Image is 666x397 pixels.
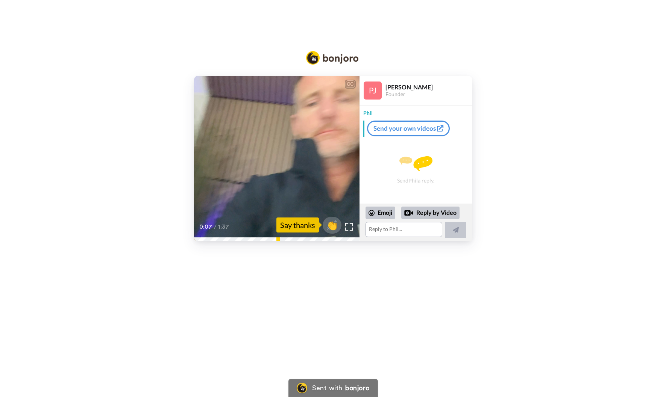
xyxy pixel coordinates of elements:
[306,51,359,65] img: Bonjoro Logo
[323,217,341,234] button: 👏
[401,207,460,219] div: Reply by Video
[366,207,395,219] div: Emoji
[345,223,353,231] img: Full screen
[346,80,355,88] div: CC
[214,222,217,231] span: /
[360,106,472,117] div: Phil
[367,121,450,136] a: Send your own videos
[364,82,382,100] img: Profile Image
[404,208,413,217] div: Reply by Video
[218,222,231,231] span: 1:37
[360,140,472,200] div: Send Phil a reply.
[276,217,319,232] div: Say thanks
[399,156,432,171] img: message.svg
[323,219,341,231] span: 👏
[385,91,472,98] div: Founder
[199,222,212,231] span: 0:07
[385,83,472,91] div: [PERSON_NAME]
